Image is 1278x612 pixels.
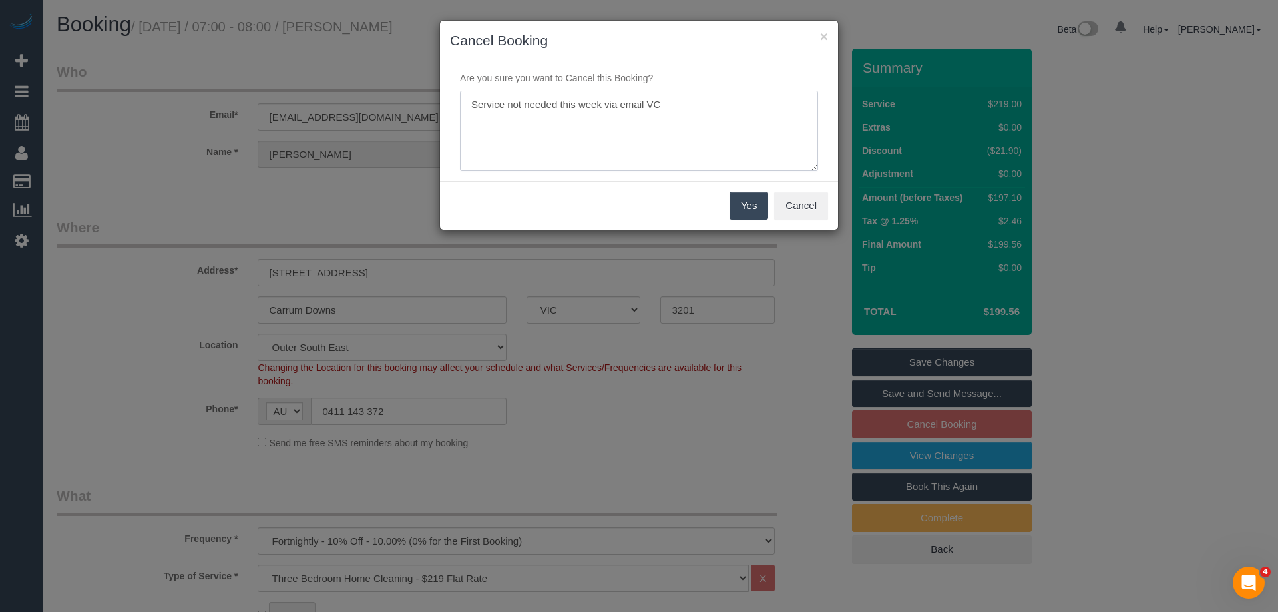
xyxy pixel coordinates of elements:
p: Are you sure you want to Cancel this Booking? [450,71,828,85]
h3: Cancel Booking [450,31,828,51]
iframe: Intercom live chat [1233,567,1265,599]
button: × [820,29,828,43]
span: 4 [1260,567,1271,577]
sui-modal: Cancel Booking [440,21,838,230]
button: Yes [730,192,768,220]
button: Cancel [774,192,828,220]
